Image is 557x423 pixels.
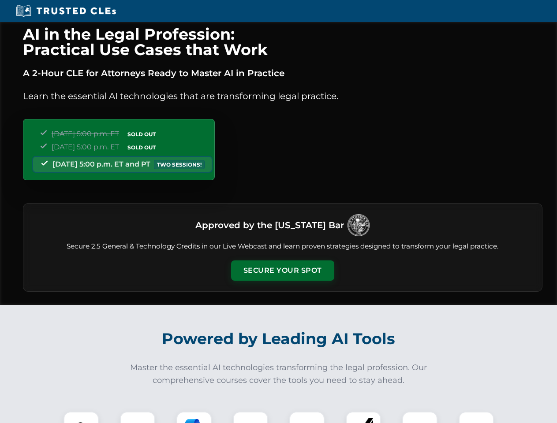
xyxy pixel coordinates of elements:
p: Learn the essential AI technologies that are transforming legal practice. [23,89,542,103]
span: [DATE] 5:00 p.m. ET [52,143,119,151]
img: Trusted CLEs [13,4,119,18]
span: [DATE] 5:00 p.m. ET [52,130,119,138]
button: Secure Your Spot [231,260,334,281]
h2: Powered by Leading AI Tools [34,323,523,354]
span: SOLD OUT [124,143,159,152]
span: SOLD OUT [124,130,159,139]
h1: AI in the Legal Profession: Practical Use Cases that Work [23,26,542,57]
img: Logo [348,214,370,236]
h3: Approved by the [US_STATE] Bar [195,217,344,233]
p: Secure 2.5 General & Technology Credits in our Live Webcast and learn proven strategies designed ... [34,241,531,252]
p: Master the essential AI technologies transforming the legal profession. Our comprehensive courses... [124,361,433,387]
p: A 2-Hour CLE for Attorneys Ready to Master AI in Practice [23,66,542,80]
